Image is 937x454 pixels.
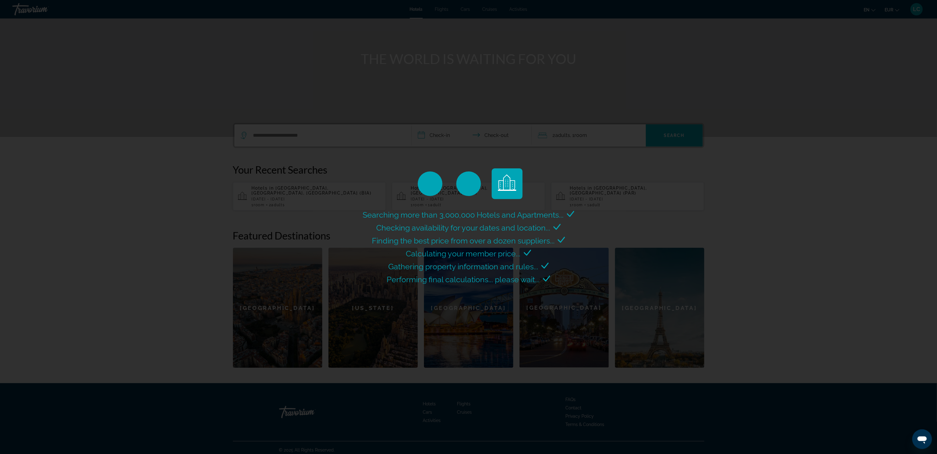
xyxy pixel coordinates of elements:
span: Finding the best price from over a dozen suppliers... [372,236,555,245]
span: Checking availability for your dates and location... [376,223,550,232]
iframe: Bouton de lancement de la fenêtre de messagerie [912,429,932,449]
span: Performing final calculations... please wait... [387,275,540,284]
span: Searching more than 3,000,000 Hotels and Apartments... [363,210,564,219]
span: Gathering property information and rules... [388,262,538,271]
span: Calculating your member price... [406,249,521,258]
